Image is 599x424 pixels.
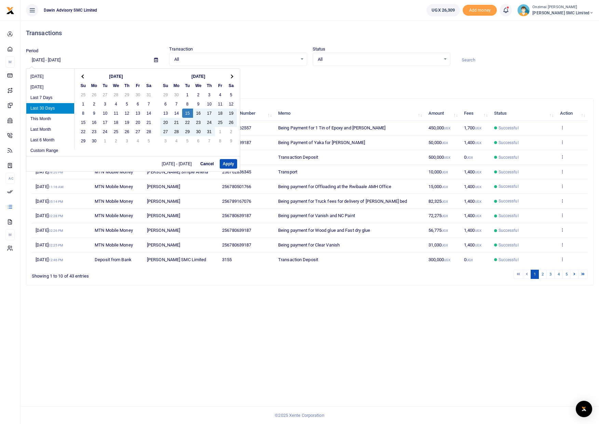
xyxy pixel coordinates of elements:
[5,229,15,240] li: M
[147,199,180,204] span: [PERSON_NAME]
[26,71,74,82] li: [DATE]
[278,125,385,130] span: Being Payment for 1 Tin of Epoxy and [PERSON_NAME]
[193,81,204,90] th: We
[147,257,206,262] span: [PERSON_NAME] SMC Limited
[464,125,481,130] span: 1,700
[475,229,481,232] small: UGX
[144,136,154,145] td: 5
[133,136,144,145] td: 4
[100,118,111,127] td: 17
[222,242,251,248] span: 256780639187
[466,258,473,262] small: UGX
[546,270,555,279] a: 3
[169,46,193,53] label: Transaction
[441,214,448,218] small: UGX
[49,214,64,218] small: 02:28 PM
[26,29,594,37] h4: Transactions
[171,127,182,136] td: 28
[441,141,448,145] small: UGX
[428,199,448,204] span: 82,325
[463,7,497,12] a: Add money
[278,213,355,218] span: Being payment for Vanish and NC Paint
[26,145,74,156] li: Custom Range
[456,54,594,66] input: Search
[78,109,89,118] td: 8
[222,228,251,233] span: 256780639187
[95,199,133,204] span: MTN Mobile Money
[441,243,448,247] small: UGX
[313,46,326,53] label: Status
[499,125,519,131] span: Successful
[78,90,89,99] td: 25
[499,140,519,146] span: Successful
[144,109,154,118] td: 14
[555,270,563,279] a: 4
[444,156,450,159] small: UGX
[147,184,180,189] span: [PERSON_NAME]
[463,5,497,16] li: Toup your wallet
[490,106,556,121] th: Status: activate to sort column ascending
[441,185,448,189] small: UGX
[464,184,481,189] span: 1,400
[475,126,481,130] small: UGX
[122,99,133,109] td: 5
[182,99,193,109] td: 8
[144,118,154,127] td: 21
[226,109,237,118] td: 19
[182,127,193,136] td: 29
[517,4,594,16] a: profile-user Onzimai [PERSON_NAME] [PERSON_NAME] SMC Limited
[78,118,89,127] td: 15
[444,258,450,262] small: UGX
[100,99,111,109] td: 3
[499,227,519,234] span: Successful
[89,118,100,127] td: 16
[193,109,204,118] td: 16
[278,140,365,145] span: Being Payment of Yaka for [PERSON_NAME]
[122,90,133,99] td: 29
[517,4,530,16] img: profile-user
[171,136,182,145] td: 4
[49,243,64,247] small: 02:25 PM
[36,199,63,204] span: [DATE]
[6,6,14,15] img: logo-small
[49,185,64,189] small: 11:16 AM
[6,8,14,13] a: logo-small logo-large logo-large
[193,90,204,99] td: 2
[226,118,237,127] td: 26
[26,114,74,124] li: This Month
[204,109,215,118] td: 17
[182,90,193,99] td: 1
[531,270,539,279] a: 1
[36,242,63,248] span: [DATE]
[78,136,89,145] td: 29
[78,99,89,109] td: 1
[215,90,226,99] td: 4
[499,198,519,204] span: Successful
[133,81,144,90] th: Fr
[111,81,122,90] th: We
[475,141,481,145] small: UGX
[278,228,370,233] span: Being payment for Wood glue and Fast dry glue
[466,156,473,159] small: UGX
[95,184,133,189] span: MTN Mobile Money
[95,213,133,218] span: MTN Mobile Money
[147,169,208,174] span: [PERSON_NAME] Simple Anena
[26,47,39,54] label: Period
[160,90,171,99] td: 29
[160,136,171,145] td: 3
[499,242,519,248] span: Successful
[475,243,481,247] small: UGX
[215,81,226,90] th: Fr
[49,170,64,174] small: 08:20 PM
[576,401,592,417] div: Open Intercom Messenger
[95,228,133,233] span: MTN Mobile Money
[278,199,407,204] span: Being payment for Truck fees for delivery of [PERSON_NAME] bed
[133,127,144,136] td: 27
[36,228,63,233] span: [DATE]
[197,159,217,169] button: Cancel
[318,56,440,63] span: All
[464,257,473,262] span: 0
[226,99,237,109] td: 12
[562,270,571,279] a: 5
[193,118,204,127] td: 23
